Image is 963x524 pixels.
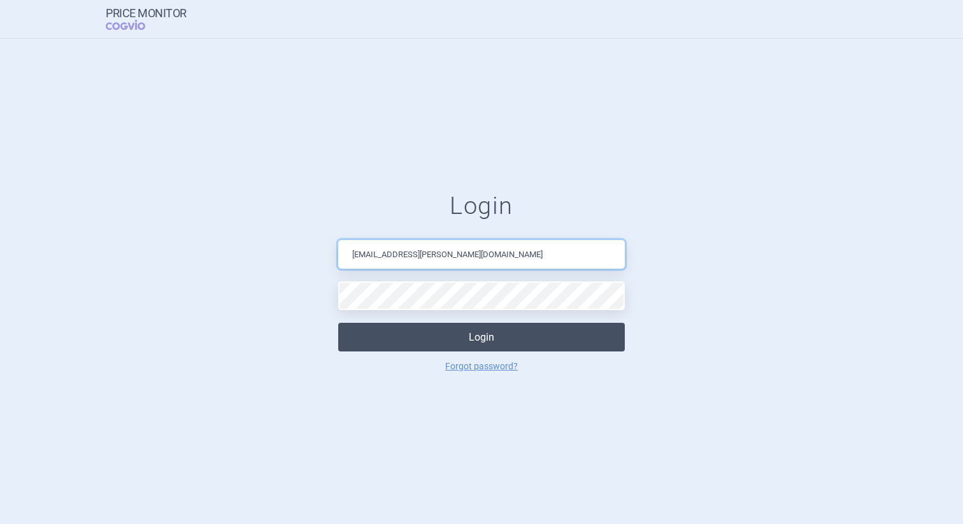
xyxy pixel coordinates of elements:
[106,7,187,31] a: Price MonitorCOGVIO
[106,7,187,20] strong: Price Monitor
[338,323,625,351] button: Login
[445,362,518,371] a: Forgot password?
[338,192,625,221] h1: Login
[106,20,163,30] span: COGVIO
[338,240,625,269] input: Email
